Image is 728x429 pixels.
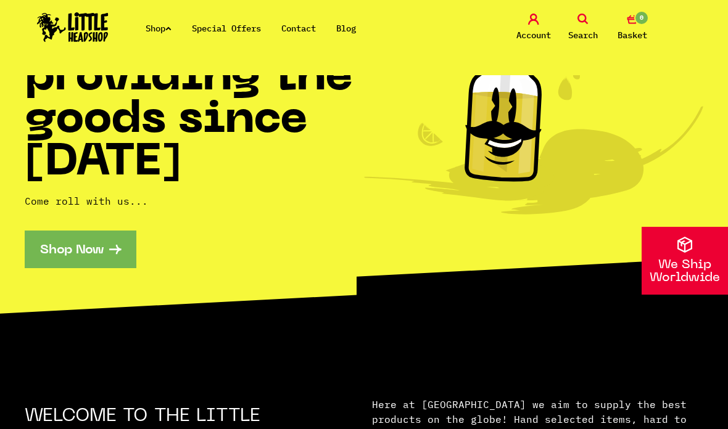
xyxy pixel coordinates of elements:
[618,28,647,43] span: Basket
[634,10,649,25] span: 0
[611,14,654,43] a: 0 Basket
[336,23,356,34] a: Blog
[642,259,728,285] p: We Ship Worldwide
[146,23,172,34] a: Shop
[25,194,364,208] p: Come roll with us...
[37,12,109,42] img: Little Head Shop Logo
[25,231,136,268] a: Shop Now
[568,28,598,43] span: Search
[192,23,261,34] a: Special Offers
[281,23,316,34] a: Contact
[561,14,605,43] a: Search
[516,28,551,43] span: Account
